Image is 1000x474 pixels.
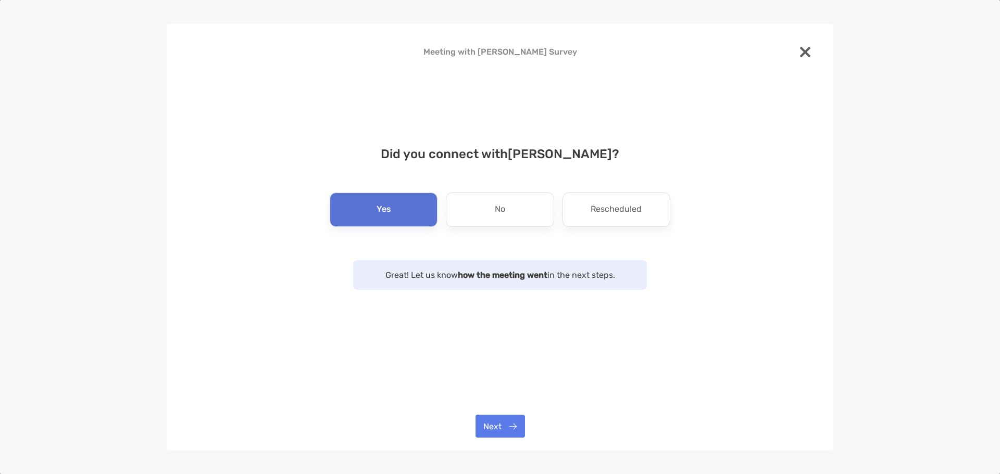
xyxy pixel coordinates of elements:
[377,201,391,218] p: Yes
[364,268,636,281] p: Great! Let us know in the next steps.
[183,147,817,161] h4: Did you connect with [PERSON_NAME] ?
[591,201,642,218] p: Rescheduled
[476,415,525,438] button: Next
[458,270,547,280] strong: how the meeting went
[800,47,810,57] img: close modal
[183,47,817,57] h4: Meeting with [PERSON_NAME] Survey
[495,201,505,218] p: No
